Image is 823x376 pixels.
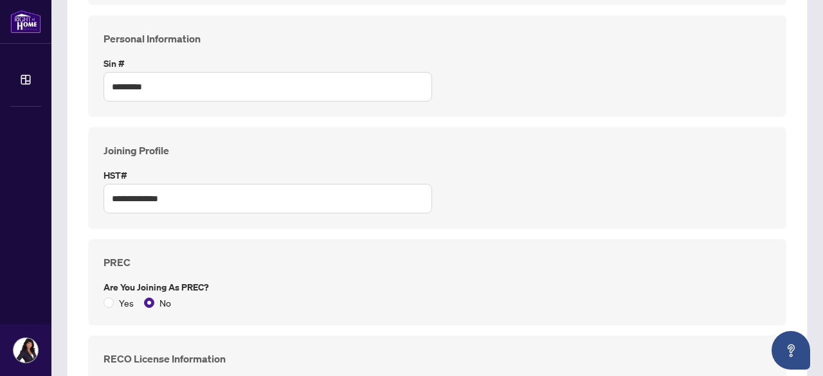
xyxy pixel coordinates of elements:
span: No [154,296,176,310]
label: HST# [104,168,432,183]
h4: RECO License Information [104,351,771,366]
h4: Personal Information [104,31,771,46]
h4: Joining Profile [104,143,771,158]
label: Are you joining as PREC? [104,280,771,294]
span: Yes [114,296,139,310]
label: Sin # [104,57,432,71]
img: Profile Icon [14,338,38,363]
button: Open asap [772,331,810,370]
h4: PREC [104,255,771,270]
img: logo [10,10,41,33]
